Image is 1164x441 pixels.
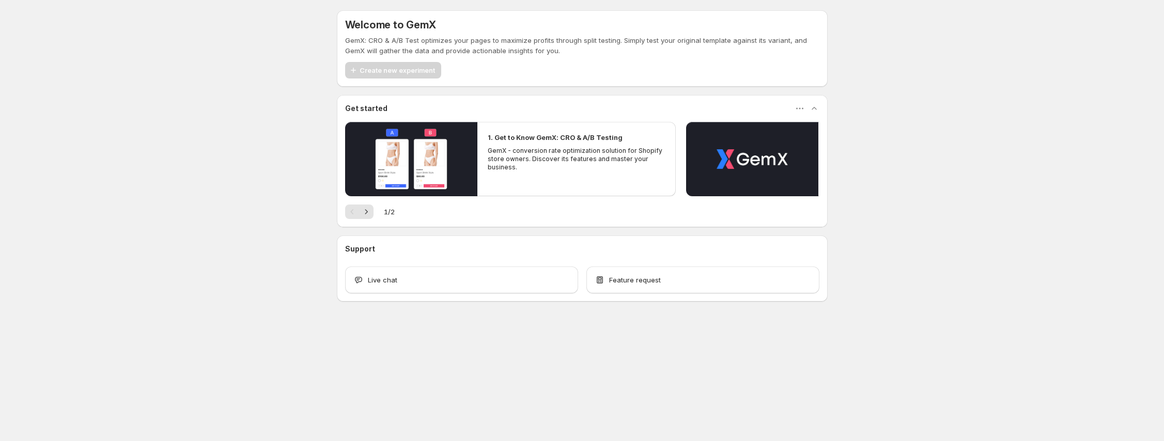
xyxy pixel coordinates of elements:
[686,122,818,196] button: Play video
[345,19,436,31] h5: Welcome to GemX
[384,207,395,217] span: 1 / 2
[345,122,477,196] button: Play video
[345,204,374,219] nav: Pagination
[345,103,387,114] h3: Get started
[368,275,397,285] span: Live chat
[345,35,819,56] p: GemX: CRO & A/B Test optimizes your pages to maximize profits through split testing. Simply test ...
[359,204,374,219] button: Next
[488,147,665,171] p: GemX - conversion rate optimization solution for Shopify store owners. Discover its features and ...
[345,244,375,254] h3: Support
[609,275,661,285] span: Feature request
[488,132,623,143] h2: 1. Get to Know GemX: CRO & A/B Testing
